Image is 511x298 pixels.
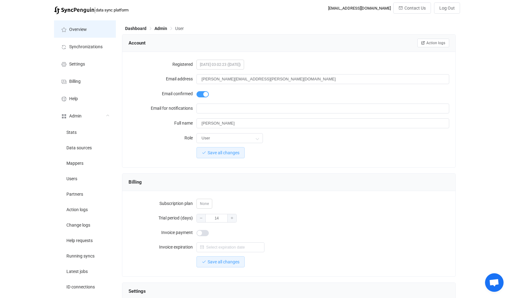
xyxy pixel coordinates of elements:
[54,279,116,294] a: ID connections
[66,192,83,197] span: Partners
[175,26,184,31] span: User
[69,45,103,49] span: Synchronizations
[196,60,244,70] span: [DATE] 03:02:23 ([DATE])
[54,140,116,155] a: Data sources
[54,90,116,107] a: Help
[196,133,263,143] input: Select role
[66,285,95,290] span: ID connections
[129,102,196,114] label: Email for notifications
[196,242,264,252] input: Select expiration date
[66,130,77,135] span: Stats
[129,58,196,70] label: Registered
[66,207,88,212] span: Action logs
[154,26,167,31] span: Admin
[129,73,196,85] label: Email address
[404,6,426,11] span: Contact Us
[66,238,93,243] span: Help requests
[69,79,81,84] span: Billing
[129,177,142,187] span: Billing
[69,96,78,101] span: Help
[54,6,94,14] img: syncpenguin.svg
[125,26,184,31] div: Breadcrumb
[129,117,196,129] label: Full name
[94,6,96,14] span: |
[66,269,88,274] span: Latest jobs
[54,263,116,279] a: Latest jobs
[129,132,196,144] label: Role
[54,6,129,14] a: |data sync platform
[69,27,87,32] span: Overview
[129,241,196,253] label: Invoice expiration
[129,38,146,48] span: Account
[69,114,82,119] span: Admin
[125,26,146,31] span: Dashboard
[196,199,212,209] span: None
[54,232,116,248] a: Help requests
[439,6,455,11] span: Log Out
[54,20,116,38] a: Overview
[393,2,431,14] button: Contact Us
[96,8,129,12] span: data sync platform
[196,256,245,267] button: Save all changes
[69,62,85,67] span: Settings
[54,171,116,186] a: Users
[54,248,116,263] a: Running syncs
[66,146,92,151] span: Data sources
[208,259,239,264] span: Save all changes
[66,177,77,181] span: Users
[208,150,239,155] span: Save all changes
[54,155,116,171] a: Mappers
[129,87,196,100] label: Email confirmed
[129,212,196,224] label: Trial period (days)
[54,217,116,232] a: Change logs
[54,202,116,217] a: Action logs
[54,55,116,72] a: Settings
[66,254,95,259] span: Running syncs
[196,147,245,158] button: Save all changes
[54,124,116,140] a: Stats
[54,38,116,55] a: Synchronizations
[54,186,116,202] a: Partners
[426,41,445,45] span: Action logs
[66,223,90,228] span: Change logs
[66,161,83,166] span: Mappers
[485,273,504,292] a: Open chat
[129,226,196,239] label: Invoice payment
[434,2,460,14] button: Log Out
[129,197,196,210] label: Subscription plan
[129,287,146,296] span: Settings
[417,39,449,47] button: Action logs
[54,72,116,90] a: Billing
[328,6,391,11] div: [EMAIL_ADDRESS][DOMAIN_NAME]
